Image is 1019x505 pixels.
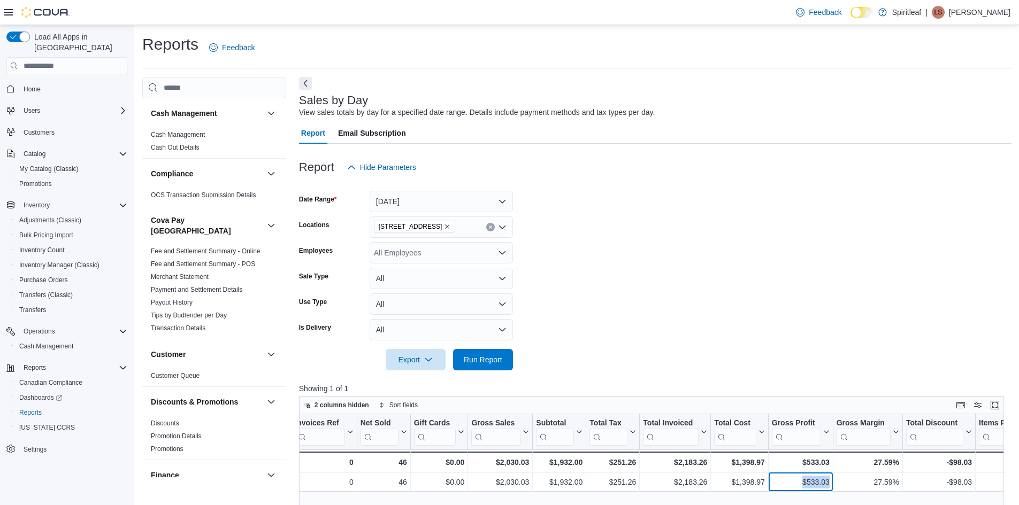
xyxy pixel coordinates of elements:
[15,421,79,434] a: [US_STATE] CCRS
[151,215,263,236] button: Cova Pay [GEOGRAPHIC_DATA]
[15,274,72,286] a: Purchase Orders
[11,390,132,405] a: Dashboards
[19,147,50,160] button: Catalog
[360,418,407,446] button: Net Sold
[142,189,286,206] div: Compliance
[837,476,899,488] div: 27.59%
[19,231,73,239] span: Bulk Pricing Import
[714,418,764,446] button: Total Cost
[19,443,51,456] a: Settings
[151,168,263,179] button: Compliance
[24,106,40,115] span: Users
[142,417,286,460] div: Discounts & Promotions
[934,6,943,19] span: LS
[471,418,529,446] button: Gross Sales
[498,223,507,231] button: Open list of options
[19,246,65,254] span: Inventory Count
[15,340,78,353] a: Cash Management
[151,260,255,268] a: Fee and Settlement Summary - POS
[15,214,86,227] a: Adjustments (Classic)
[11,228,132,243] button: Bulk Pricing Import
[413,456,464,469] div: $0.00
[24,445,47,454] span: Settings
[464,354,502,365] span: Run Report
[299,298,327,306] label: Use Type
[299,195,337,204] label: Date Range
[772,418,830,446] button: Gross Profit
[151,470,179,480] h3: Finance
[19,83,45,96] a: Home
[589,476,636,488] div: $251.26
[15,406,127,419] span: Reports
[413,418,464,446] button: Gift Cards
[413,418,456,446] div: Gift Card Sales
[471,418,520,429] div: Gross Sales
[151,131,205,138] a: Cash Management
[15,244,69,257] a: Inventory Count
[15,162,127,175] span: My Catalog (Classic)
[299,383,1012,394] p: Showing 1 of 1
[151,285,242,294] span: Payment and Settlement Details
[589,418,627,446] div: Total Tax
[471,418,520,446] div: Gross Sales
[536,418,583,446] button: Subtotal
[906,456,972,469] div: -$98.03
[24,150,45,158] span: Catalog
[15,259,104,271] a: Inventory Manager (Classic)
[151,299,193,306] a: Payout History
[925,6,928,19] p: |
[15,259,127,271] span: Inventory Manager (Classic)
[589,456,636,469] div: $251.26
[24,327,55,336] span: Operations
[836,418,890,446] div: Gross Margin
[536,418,574,446] div: Subtotal
[151,247,261,255] a: Fee and Settlement Summary - Online
[30,32,127,53] span: Load All Apps in [GEOGRAPHIC_DATA]
[471,476,529,488] div: $2,030.03
[19,361,50,374] button: Reports
[24,201,50,209] span: Inventory
[536,456,583,469] div: $1,932.00
[2,324,132,339] button: Operations
[19,408,42,417] span: Reports
[19,126,127,139] span: Customers
[19,82,127,95] span: Home
[15,177,56,190] a: Promotions
[370,319,513,340] button: All
[151,432,202,440] a: Promotion Details
[151,445,183,453] a: Promotions
[142,34,198,55] h1: Reports
[15,376,87,389] a: Canadian Compliance
[19,325,59,338] button: Operations
[15,177,127,190] span: Promotions
[11,302,132,317] button: Transfers
[444,223,450,230] button: Remove 505 - Spiritleaf Tenth Line Rd (Orleans) from selection in this group
[360,418,398,429] div: Net Sold
[151,372,200,379] a: Customer Queue
[361,476,407,488] div: 46
[906,418,972,446] button: Total Discount
[151,470,263,480] button: Finance
[15,229,78,242] a: Bulk Pricing Import
[151,168,193,179] h3: Compliance
[15,162,83,175] a: My Catalog (Classic)
[151,247,261,255] span: Fee and Settlement Summary - Online
[295,418,353,446] button: Invoices Ref
[11,161,132,176] button: My Catalog (Classic)
[11,420,132,435] button: [US_STATE] CCRS
[265,469,278,481] button: Finance
[151,311,227,320] span: Tips by Budtender per Day
[15,421,127,434] span: Washington CCRS
[392,349,439,370] span: Export
[772,456,830,469] div: $533.03
[151,191,256,199] a: OCS Transaction Submission Details
[379,221,442,232] span: [STREET_ADDRESS]
[151,298,193,307] span: Payout History
[643,418,699,446] div: Total Invoiced
[151,143,200,152] span: Cash Out Details
[19,306,46,314] span: Transfers
[19,361,127,374] span: Reports
[151,108,263,119] button: Cash Management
